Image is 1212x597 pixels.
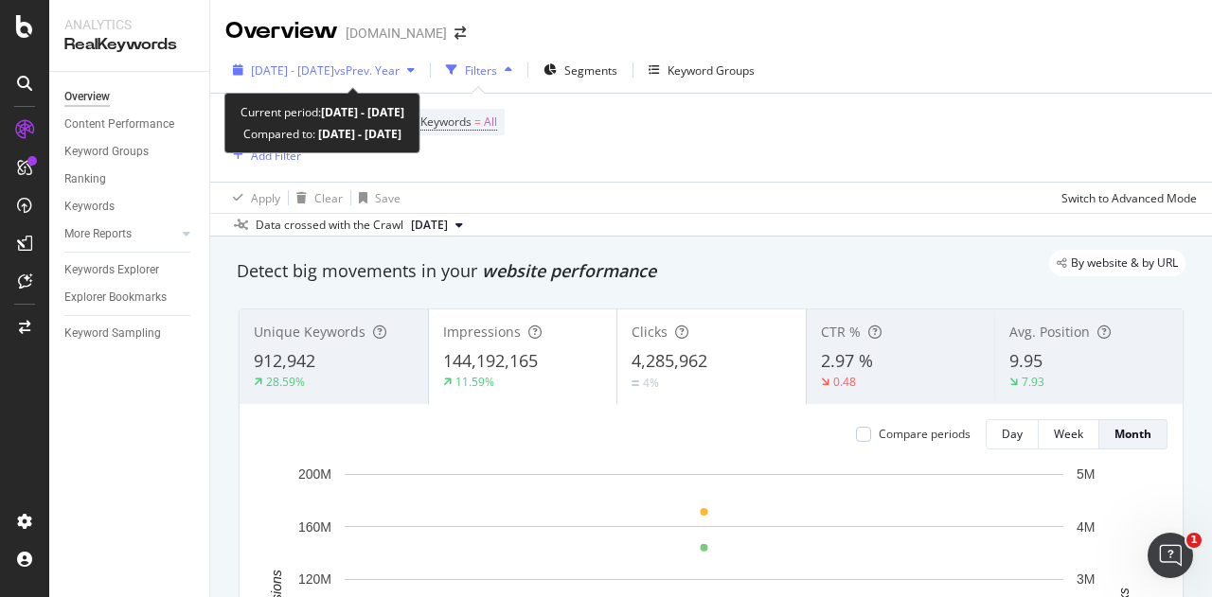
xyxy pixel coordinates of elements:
text: 160M [298,519,331,535]
div: 4% [643,375,659,391]
span: Clicks [632,323,668,341]
div: Analytics [64,15,194,34]
button: Month [1099,419,1167,449]
span: Impressions [443,323,521,341]
text: 120M [298,571,331,587]
a: Explorer Bookmarks [64,288,196,307]
div: Overview [225,15,338,47]
button: Clear [289,183,343,213]
button: Add Filter [225,144,301,167]
span: All [484,109,497,135]
span: = [474,114,481,130]
div: 28.59% [266,374,305,390]
a: Keywords Explorer [64,260,196,280]
div: Overview [64,87,110,107]
div: Add Filter [251,148,301,164]
div: Keywords [64,197,115,217]
div: Current period: [241,101,404,123]
a: Keyword Groups [64,142,196,162]
span: By website & by URL [1071,257,1178,269]
iframe: Intercom live chat [1148,533,1193,578]
span: 912,942 [254,349,315,372]
div: Keyword Sampling [64,324,161,343]
div: Apply [251,190,280,206]
div: Ranking [64,169,106,189]
div: legacy label [1049,250,1185,276]
span: vs Prev. Year [334,62,400,79]
div: 7.93 [1022,374,1044,390]
div: Content Performance [64,114,174,134]
button: Apply [225,183,280,213]
div: Compared to: [243,123,401,145]
span: 2025 Sep. 13th [411,217,448,234]
div: Keyword Groups [668,62,755,79]
div: Explorer Bookmarks [64,288,167,307]
span: Keywords [420,114,472,130]
div: Data crossed with the Crawl [256,217,403,234]
div: RealKeywords [64,34,194,56]
div: 0.48 [833,374,856,390]
div: 11.59% [455,374,494,390]
text: 200M [298,466,331,482]
span: Unique Keywords [254,323,365,341]
button: Day [986,419,1039,449]
span: Segments [564,62,617,79]
button: Week [1039,419,1099,449]
a: Ranking [64,169,196,189]
span: 9.95 [1009,349,1043,372]
div: Keywords Explorer [64,260,159,280]
text: 3M [1077,571,1095,587]
button: [DATE] [403,214,471,237]
span: Avg. Position [1009,323,1090,341]
button: [DATE] - [DATE]vsPrev. Year [225,55,422,85]
div: Compare periods [879,426,971,442]
div: arrow-right-arrow-left [454,26,466,40]
a: Keyword Sampling [64,324,196,343]
button: Save [351,183,401,213]
div: Filters [465,62,497,79]
button: Keyword Groups [641,55,762,85]
span: 144,192,165 [443,349,538,372]
span: [DATE] - [DATE] [251,62,334,79]
button: Filters [438,55,520,85]
div: Switch to Advanced Mode [1061,190,1197,206]
div: Day [1002,426,1023,442]
div: Week [1054,426,1083,442]
text: 5M [1077,466,1095,482]
div: Keyword Groups [64,142,149,162]
text: 4M [1077,519,1095,535]
div: Month [1114,426,1151,442]
a: Overview [64,87,196,107]
b: [DATE] - [DATE] [321,104,404,120]
div: Save [375,190,401,206]
span: 2.97 % [821,349,873,372]
button: Switch to Advanced Mode [1054,183,1197,213]
div: Clear [314,190,343,206]
span: CTR % [821,323,861,341]
a: Content Performance [64,114,196,134]
button: Segments [536,55,625,85]
div: [DOMAIN_NAME] [346,24,447,43]
div: More Reports [64,224,132,244]
span: 1 [1186,533,1202,548]
span: 4,285,962 [632,349,707,372]
img: Equal [632,380,639,386]
a: Keywords [64,197,196,217]
a: More Reports [64,224,177,244]
b: [DATE] - [DATE] [315,126,401,142]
